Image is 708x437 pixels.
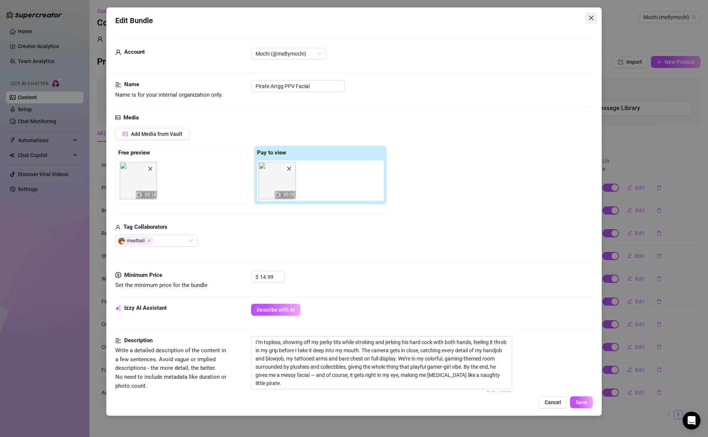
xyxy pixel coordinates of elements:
[286,166,292,171] span: close
[124,49,145,55] strong: Account
[124,272,162,278] strong: Minimum Price
[588,15,594,21] span: close
[257,149,286,156] strong: Pay to view
[570,396,593,408] button: Save
[148,166,153,171] span: close
[115,113,120,122] span: picture
[115,271,121,280] span: dollar
[115,128,190,140] button: Add Media from Vault
[115,282,207,288] span: Set the minimum price for the bundle
[124,337,153,344] strong: Description
[123,131,128,137] span: picture
[124,81,139,88] strong: Name
[585,15,597,21] span: Close
[683,412,701,430] div: Open Intercom Messenger
[120,162,157,199] div: 00:14
[545,399,561,405] span: Cancel
[256,48,321,59] span: Mochi (@meltymochi)
[275,192,281,197] span: video-camera
[115,15,153,26] span: Edit Bundle
[259,162,296,199] div: 09:50
[118,238,125,244] img: avatar.jpg
[115,223,120,232] span: user
[123,224,167,230] strong: Tag Collaborators
[137,192,142,197] span: video-camera
[257,307,295,313] span: Describe with AI
[115,80,121,89] span: align-left
[115,347,226,389] span: Write a detailed description of the content in a few sentences. Avoid vague or implied descriptio...
[115,91,223,98] span: Name is for your internal organization only.
[145,192,156,197] span: 00:14
[259,162,296,199] img: media
[118,149,150,156] strong: Free preview
[585,12,597,24] button: Close
[251,304,300,316] button: Describe with AI
[539,396,567,408] button: Cancel
[251,337,512,389] textarea: I’m topless, showing off my perky tits while stroking and jerking his hard cock with both hands, ...
[115,336,121,345] span: align-left
[576,399,587,405] span: Save
[117,236,154,245] span: meatball
[123,114,139,121] strong: Media
[147,239,151,243] span: Close
[131,131,182,137] span: Add Media from Vault
[115,48,121,57] span: user
[283,192,295,197] span: 09:50
[120,162,157,199] img: media
[251,80,345,92] input: Enter a name
[124,305,167,311] strong: Izzy AI Assistant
